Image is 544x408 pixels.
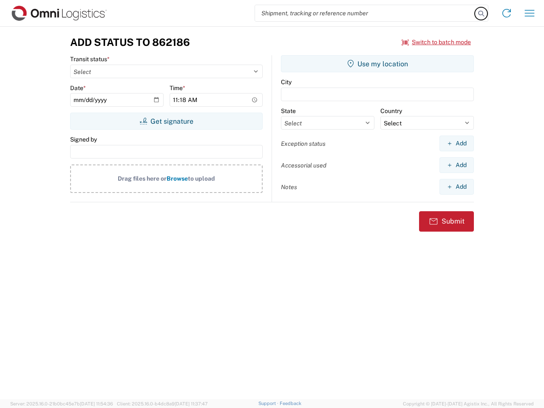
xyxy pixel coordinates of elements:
[439,136,474,151] button: Add
[10,401,113,406] span: Server: 2025.16.0-21b0bc45e7b
[380,107,402,115] label: Country
[70,136,97,143] label: Signed by
[439,157,474,173] button: Add
[419,211,474,232] button: Submit
[281,161,326,169] label: Accessorial used
[175,401,208,406] span: [DATE] 11:37:47
[255,5,475,21] input: Shipment, tracking or reference number
[280,401,301,406] a: Feedback
[170,84,185,92] label: Time
[188,175,215,182] span: to upload
[70,36,190,48] h3: Add Status to 862186
[281,183,297,191] label: Notes
[70,113,263,130] button: Get signature
[118,175,167,182] span: Drag files here or
[258,401,280,406] a: Support
[70,84,86,92] label: Date
[402,35,471,49] button: Switch to batch mode
[281,107,296,115] label: State
[281,140,326,147] label: Exception status
[281,55,474,72] button: Use my location
[70,55,110,63] label: Transit status
[439,179,474,195] button: Add
[117,401,208,406] span: Client: 2025.16.0-b4dc8a9
[403,400,534,408] span: Copyright © [DATE]-[DATE] Agistix Inc., All Rights Reserved
[167,175,188,182] span: Browse
[281,78,292,86] label: City
[80,401,113,406] span: [DATE] 11:54:36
